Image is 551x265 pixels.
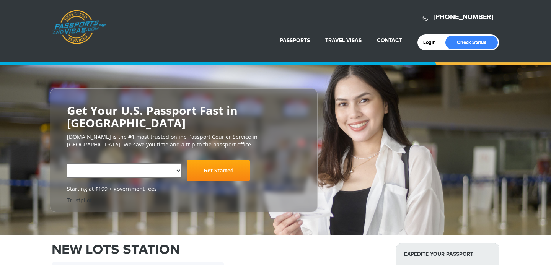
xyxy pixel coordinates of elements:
[67,104,300,129] h2: Get Your U.S. Passport Fast in [GEOGRAPHIC_DATA]
[67,197,92,204] a: Trustpilot
[67,133,300,148] p: [DOMAIN_NAME] is the #1 most trusted online Passport Courier Service in [GEOGRAPHIC_DATA]. We sav...
[280,37,310,44] a: Passports
[52,243,385,257] h1: NEW LOTS STATION
[67,185,300,193] span: Starting at $199 + government fees
[445,36,498,49] a: Check Status
[52,10,106,44] a: Passports & [DOMAIN_NAME]
[325,37,362,44] a: Travel Visas
[187,160,250,181] a: Get Started
[396,243,499,265] strong: Expedite Your Passport
[377,37,402,44] a: Contact
[423,39,441,46] a: Login
[434,13,493,21] a: [PHONE_NUMBER]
